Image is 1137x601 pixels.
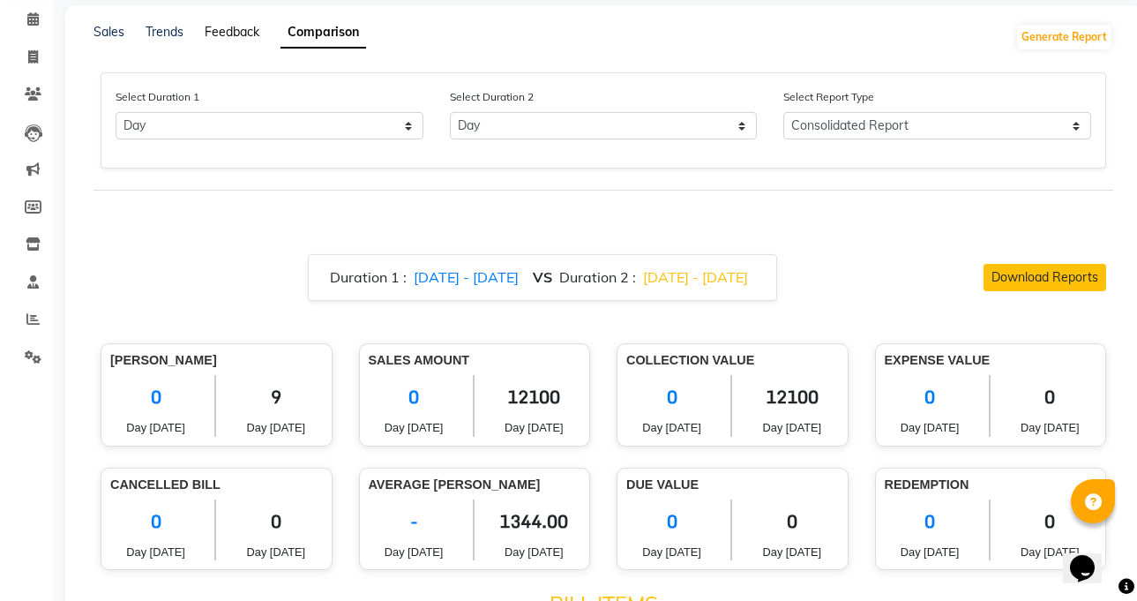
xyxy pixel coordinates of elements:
[205,24,259,40] a: Feedback
[885,419,976,436] span: Day [DATE]
[885,500,976,544] span: 0
[885,353,1097,368] h6: Expense Value
[450,89,534,105] label: Select Duration 2
[110,500,201,544] span: 0
[110,419,201,436] span: Day [DATE]
[885,544,976,560] span: Day [DATE]
[110,477,323,492] h6: Cancelled Bill
[643,268,748,286] span: [DATE] - [DATE]
[229,500,322,544] span: 0
[281,17,366,49] a: Comparison
[745,500,838,544] span: 0
[369,353,581,368] h6: Sales Amount
[110,353,323,368] h6: [PERSON_NAME]
[745,419,838,436] span: Day [DATE]
[626,544,717,560] span: Day [DATE]
[488,419,580,436] span: Day [DATE]
[110,544,201,560] span: Day [DATE]
[488,375,580,419] span: 12100
[369,544,460,560] span: Day [DATE]
[885,375,976,419] span: 0
[488,500,580,544] span: 1344.00
[94,24,124,40] a: Sales
[1004,419,1096,436] span: Day [DATE]
[1004,544,1096,560] span: Day [DATE]
[626,419,717,436] span: Day [DATE]
[110,375,201,419] span: 0
[369,500,460,544] span: -
[885,477,1097,492] h6: Redemption
[1004,500,1096,544] span: 0
[229,419,322,436] span: Day [DATE]
[229,544,322,560] span: Day [DATE]
[626,500,717,544] span: 0
[1017,25,1111,49] button: Generate Report
[369,375,460,419] span: 0
[369,419,460,436] span: Day [DATE]
[626,353,839,368] h6: Collection Value
[116,89,199,105] label: Select Duration 1
[414,268,519,286] span: [DATE] - [DATE]
[984,264,1106,291] button: Download Reports
[626,477,839,492] h6: Due Value
[1004,375,1096,419] span: 0
[745,375,838,419] span: 12100
[626,375,717,419] span: 0
[330,269,755,286] h6: Duration 1 : Duration 2 :
[146,24,183,40] a: Trends
[745,544,838,560] span: Day [DATE]
[533,268,552,286] strong: VS
[488,544,580,560] span: Day [DATE]
[783,89,874,105] label: Select Report Type
[369,477,581,492] h6: Average [PERSON_NAME]
[229,375,322,419] span: 9
[991,269,1098,285] span: Download Reports
[1063,530,1119,583] iframe: chat widget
